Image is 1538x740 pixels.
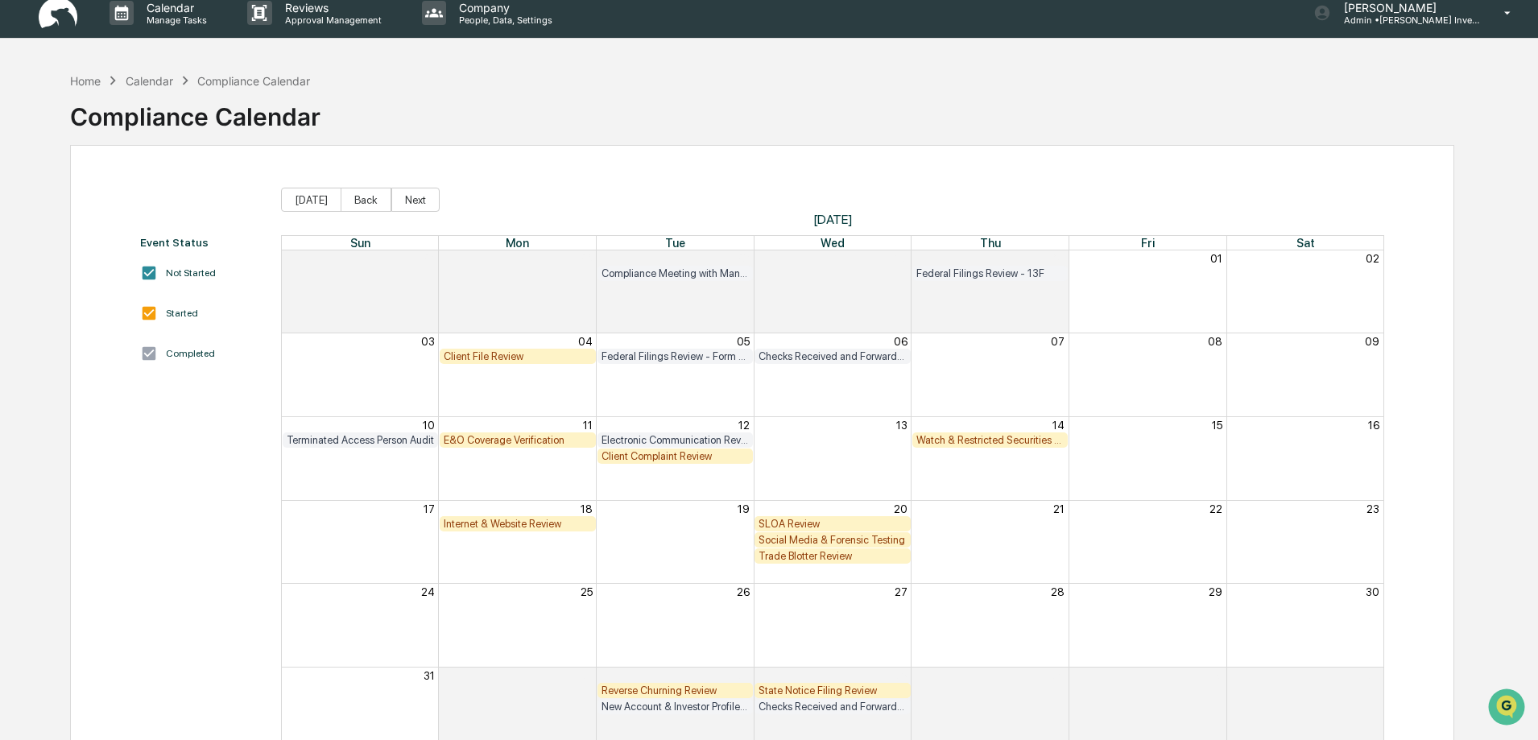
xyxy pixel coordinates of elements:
[281,212,1385,227] span: [DATE]
[579,252,593,265] button: 28
[665,236,685,250] span: Tue
[272,14,390,26] p: Approval Management
[424,502,435,515] button: 17
[602,350,750,362] div: Federal Filings Review - Form N-PX
[110,196,206,225] a: 🗄️Attestations
[134,14,215,26] p: Manage Tasks
[602,684,750,697] div: Reverse Churning Review
[738,419,750,432] button: 12
[32,203,104,219] span: Preclearance
[759,518,907,530] div: SLOA Review
[16,205,29,217] div: 🖐️
[1052,419,1065,432] button: 14
[1209,585,1222,598] button: 29
[602,267,750,279] div: Compliance Meeting with Management
[10,196,110,225] a: 🖐️Preclearance
[133,203,200,219] span: Attestations
[1051,585,1065,598] button: 28
[1050,669,1065,682] button: 04
[1366,585,1379,598] button: 30
[506,236,529,250] span: Mon
[581,502,593,515] button: 18
[602,701,750,713] div: New Account & Investor Profile Review
[70,89,320,131] div: Compliance Calendar
[166,308,198,319] div: Started
[821,236,845,250] span: Wed
[736,252,750,265] button: 29
[578,335,593,348] button: 04
[1053,252,1065,265] button: 31
[1209,669,1222,682] button: 05
[166,267,216,279] div: Not Started
[126,74,173,88] div: Calendar
[70,74,101,88] div: Home
[1366,669,1379,682] button: 06
[424,669,435,682] button: 31
[423,419,435,432] button: 10
[444,350,592,362] div: Client File Review
[759,534,907,546] div: Social Media & Forensic Testing
[421,585,435,598] button: 24
[602,450,750,462] div: Client Complaint Review
[1366,502,1379,515] button: 23
[1331,14,1481,26] p: Admin • [PERSON_NAME] Investments, LLC
[55,123,264,139] div: Start new chat
[446,14,560,26] p: People, Data, Settings
[1053,502,1065,515] button: 21
[446,1,560,14] p: Company
[444,518,592,530] div: Internet & Website Review
[759,684,907,697] div: State Notice Filing Review
[602,434,750,446] div: Electronic Communication Review
[391,188,440,212] button: Next
[281,188,341,212] button: [DATE]
[1365,335,1379,348] button: 09
[581,669,593,682] button: 01
[1212,419,1222,432] button: 15
[737,585,750,598] button: 26
[916,267,1065,279] div: Federal Filings Review - 13F
[896,419,908,432] button: 13
[980,236,1001,250] span: Thu
[738,502,750,515] button: 19
[421,335,435,348] button: 03
[197,74,310,88] div: Compliance Calendar
[55,139,204,152] div: We're available if you need us!
[759,701,907,713] div: Checks Received and Forwarded Log
[894,335,908,348] button: 06
[759,550,907,562] div: Trade Blotter Review
[422,252,435,265] button: 27
[736,669,750,682] button: 02
[16,34,293,60] p: How can we help?
[16,123,45,152] img: 1746055101610-c473b297-6a78-478c-a979-82029cc54cd1
[1210,252,1222,265] button: 01
[1331,1,1481,14] p: [PERSON_NAME]
[287,434,435,446] div: Terminated Access Person Audit
[140,236,265,249] div: Event Status
[117,205,130,217] div: 🗄️
[894,502,908,515] button: 20
[16,235,29,248] div: 🔎
[1208,335,1222,348] button: 08
[894,669,908,682] button: 03
[759,350,907,362] div: Checks Received and Forwarded Log
[1296,236,1315,250] span: Sat
[1368,419,1379,432] button: 16
[583,419,593,432] button: 11
[737,335,750,348] button: 05
[32,234,101,250] span: Data Lookup
[1366,252,1379,265] button: 02
[1486,687,1530,730] iframe: Open customer support
[895,585,908,598] button: 27
[160,273,195,285] span: Pylon
[341,188,391,212] button: Back
[114,272,195,285] a: Powered byPylon
[1209,502,1222,515] button: 22
[134,1,215,14] p: Calendar
[894,252,908,265] button: 30
[272,1,390,14] p: Reviews
[1051,335,1065,348] button: 07
[444,434,592,446] div: E&O Coverage Verification
[166,348,215,359] div: Completed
